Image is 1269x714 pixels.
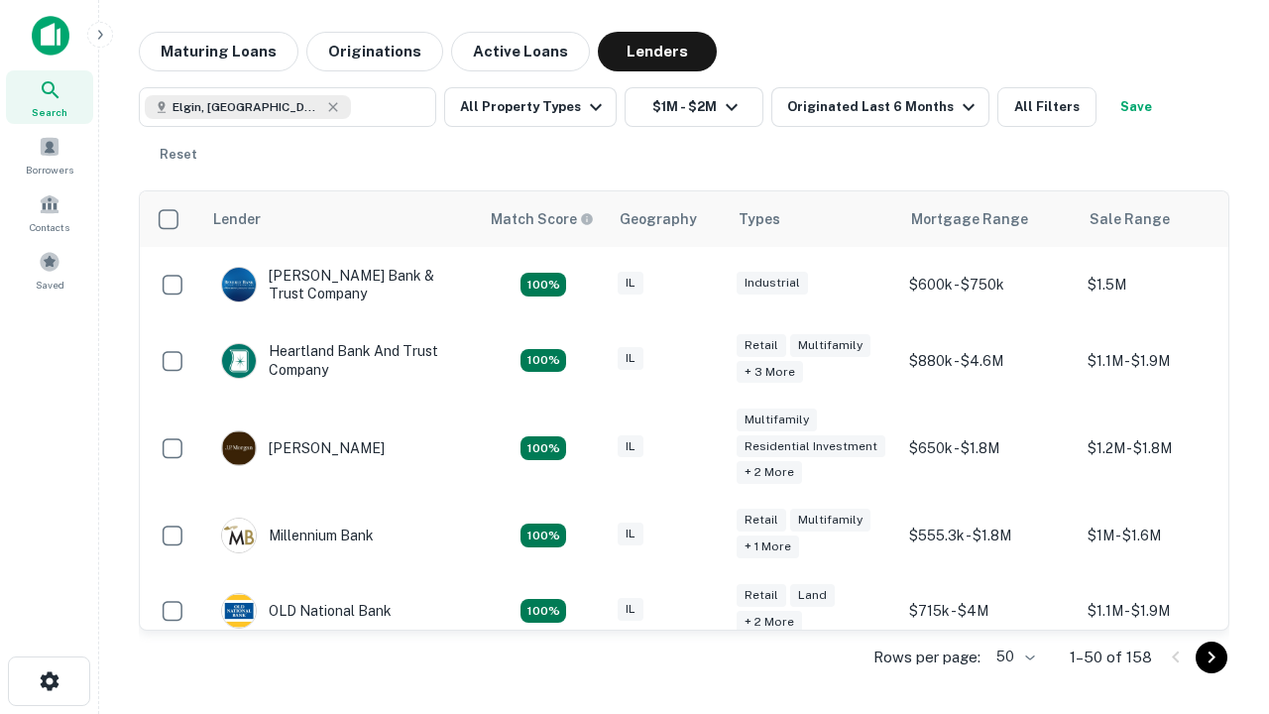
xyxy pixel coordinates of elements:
div: IL [618,523,643,545]
div: 50 [988,643,1038,671]
div: Matching Properties: 24, hasApolloMatch: undefined [520,436,566,460]
th: Types [727,191,899,247]
th: Lender [201,191,479,247]
div: IL [618,435,643,458]
div: Retail [737,334,786,357]
div: Residential Investment [737,435,885,458]
div: Mortgage Range [911,207,1028,231]
div: IL [618,272,643,295]
button: Reset [147,135,210,175]
div: Retail [737,584,786,607]
td: $555.3k - $1.8M [899,498,1078,573]
div: + 2 more [737,611,802,634]
img: picture [222,431,256,465]
div: Retail [737,509,786,532]
th: Mortgage Range [899,191,1078,247]
div: Multifamily [790,334,870,357]
p: 1–50 of 158 [1070,646,1152,669]
img: picture [222,594,256,628]
h6: Match Score [491,208,590,230]
div: + 2 more [737,461,802,484]
button: Lenders [598,32,717,71]
span: Saved [36,277,64,293]
div: OLD National Bank [221,593,392,629]
th: Sale Range [1078,191,1256,247]
div: Industrial [737,272,808,295]
div: Types [739,207,780,231]
td: $600k - $750k [899,247,1078,322]
button: Maturing Loans [139,32,298,71]
img: picture [222,268,256,301]
td: $880k - $4.6M [899,322,1078,398]
iframe: Chat Widget [1170,555,1269,651]
div: Capitalize uses an advanced AI algorithm to match your search with the best lender. The match sco... [491,208,594,230]
a: Saved [6,243,93,297]
div: Land [790,584,835,607]
div: [PERSON_NAME] Bank & Trust Company [221,267,459,302]
td: $650k - $1.8M [899,399,1078,499]
div: Originated Last 6 Months [787,95,981,119]
button: Active Loans [451,32,590,71]
div: + 1 more [737,535,799,558]
img: picture [222,519,256,552]
div: Matching Properties: 20, hasApolloMatch: undefined [520,349,566,373]
div: Matching Properties: 28, hasApolloMatch: undefined [520,273,566,297]
span: Search [32,104,67,120]
th: Capitalize uses an advanced AI algorithm to match your search with the best lender. The match sco... [479,191,608,247]
div: IL [618,347,643,370]
div: Millennium Bank [221,518,374,553]
a: Contacts [6,185,93,239]
button: All Filters [997,87,1096,127]
div: Multifamily [737,409,817,431]
span: Contacts [30,219,69,235]
div: [PERSON_NAME] [221,430,385,466]
a: Borrowers [6,128,93,181]
div: Heartland Bank And Trust Company [221,342,459,378]
a: Search [6,70,93,124]
img: capitalize-icon.png [32,16,69,56]
button: Originations [306,32,443,71]
button: Save your search to get updates of matches that match your search criteria. [1104,87,1168,127]
img: picture [222,344,256,378]
button: Originated Last 6 Months [771,87,989,127]
div: + 3 more [737,361,803,384]
td: $1.5M [1078,247,1256,322]
div: Geography [620,207,697,231]
button: Go to next page [1196,642,1227,673]
div: Matching Properties: 16, hasApolloMatch: undefined [520,524,566,547]
div: Sale Range [1090,207,1170,231]
p: Rows per page: [873,646,981,669]
td: $1M - $1.6M [1078,498,1256,573]
button: $1M - $2M [625,87,763,127]
div: IL [618,598,643,621]
div: Multifamily [790,509,870,532]
td: $1.2M - $1.8M [1078,399,1256,499]
td: $1.1M - $1.9M [1078,322,1256,398]
button: All Property Types [444,87,617,127]
td: $715k - $4M [899,573,1078,649]
span: Borrowers [26,162,73,178]
td: $1.1M - $1.9M [1078,573,1256,649]
span: Elgin, [GEOGRAPHIC_DATA], [GEOGRAPHIC_DATA] [173,98,321,116]
th: Geography [608,191,727,247]
div: Matching Properties: 22, hasApolloMatch: undefined [520,599,566,623]
div: Lender [213,207,261,231]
